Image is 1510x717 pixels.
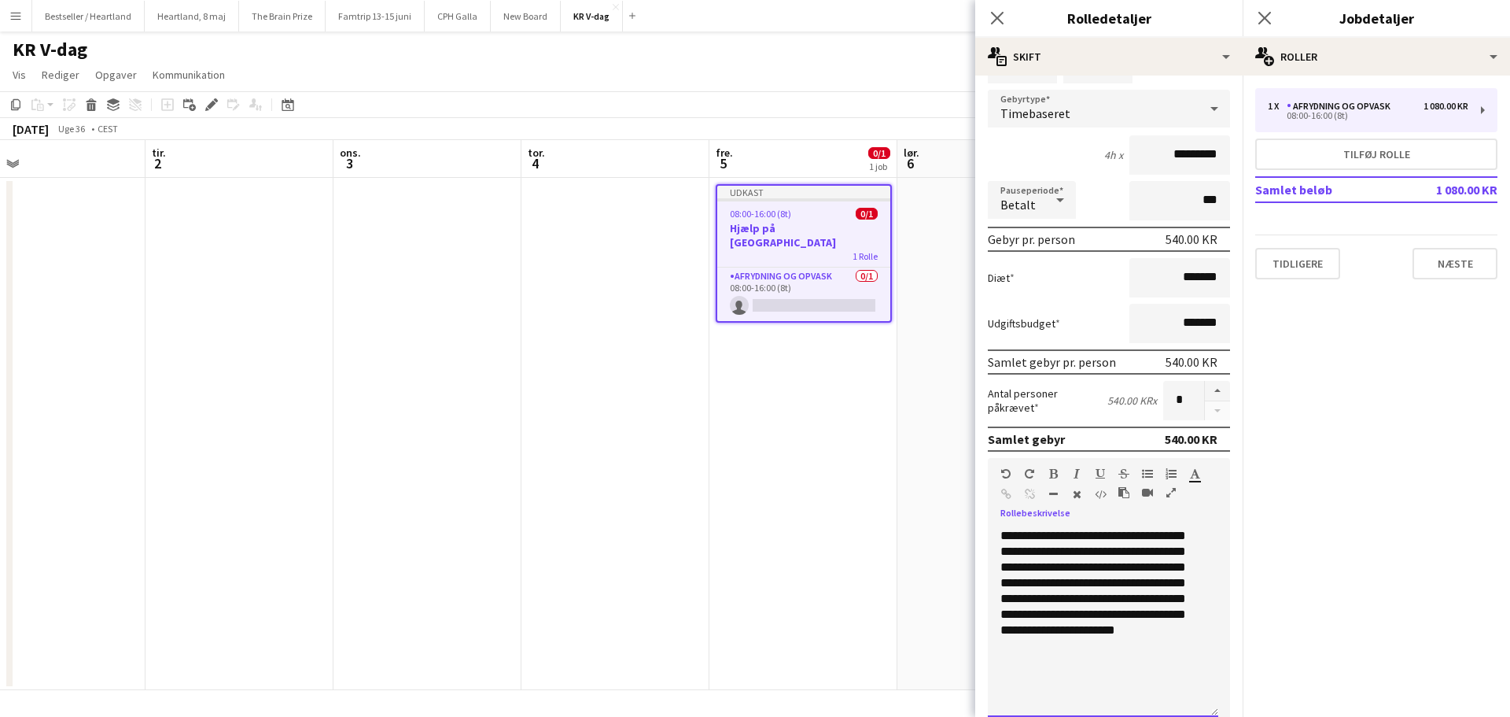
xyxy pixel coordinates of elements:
button: Tilføj rolle [1255,139,1497,170]
button: KR V-dag [561,1,623,31]
button: The Brain Prize [239,1,326,31]
label: Udgiftsbudget [988,316,1060,331]
a: Opgaver [89,65,143,85]
div: 540.00 KR [1166,354,1217,370]
div: 540.00 KR [1166,231,1217,247]
span: Vis [13,68,26,82]
button: Tekstfarve [1189,468,1200,480]
div: Skift [975,38,1243,76]
button: Gentag [1024,468,1035,480]
button: Ryd formatering [1071,488,1082,501]
div: CEST [98,123,118,135]
span: lør. [904,146,919,160]
app-card-role: Afrydning og opvask0/108:00-16:00 (8t) [717,268,890,321]
button: Famtrip 13-15 juni [326,1,425,31]
div: Afrydning og opvask [1287,101,1397,112]
button: Næste [1412,248,1497,279]
button: Heartland, 8 maj [145,1,239,31]
div: Roller [1243,38,1510,76]
div: 1 job [869,161,889,172]
label: Antal personer påkrævet [988,386,1107,415]
span: 5 [713,154,733,172]
button: Bestseller / Heartland [32,1,145,31]
div: [DATE] [13,121,49,137]
span: Uge 36 [52,123,91,135]
div: 1 080.00 KR [1423,101,1468,112]
span: tor. [528,146,545,160]
td: Samlet beløb [1255,177,1407,202]
h3: Jobdetaljer [1243,8,1510,28]
span: fre. [716,146,733,160]
button: HTML-kode [1095,488,1106,501]
div: Udkast [717,186,890,198]
button: New Board [491,1,561,31]
td: 1 080.00 KR [1407,177,1498,202]
a: Vis [6,65,32,85]
button: Fed [1048,468,1059,480]
span: 6 [901,154,919,172]
span: 08:00-16:00 (8t) [730,208,791,220]
h3: Rolledetaljer [975,8,1243,28]
div: Samlet gebyr [988,431,1065,447]
button: CPH Galla [425,1,491,31]
h3: Hjælp på [GEOGRAPHIC_DATA] [717,221,890,249]
button: Fortryd [1000,468,1011,480]
app-job-card: Udkast08:00-16:00 (8t)0/1Hjælp på [GEOGRAPHIC_DATA]1 RolleAfrydning og opvask0/108:00-16:00 (8t) [716,184,892,323]
button: Tidligere [1255,248,1340,279]
button: Gennemstreget [1118,468,1129,480]
span: 4 [525,154,545,172]
span: 1 Rolle [853,250,878,262]
div: 540.00 KR [1165,431,1217,447]
button: Uordnet liste [1142,468,1153,480]
span: Kommunikation [153,68,225,82]
span: Betalt [1000,197,1036,213]
a: Rediger [35,65,86,85]
div: 1 x [1268,101,1287,112]
span: tir. [152,146,166,160]
button: Fuld skærm [1166,486,1177,499]
span: Timebaseret [1000,105,1070,121]
div: Gebyr pr. person [988,231,1075,247]
span: 0/1 [856,208,878,220]
div: 540.00 KR x [1107,394,1157,408]
button: Understregning [1095,468,1106,480]
span: Opgaver [95,68,137,82]
span: Rediger [42,68,79,82]
h1: KR V-dag [13,38,87,61]
div: Samlet gebyr pr. person [988,354,1116,370]
a: Kommunikation [146,65,231,85]
span: 2 [149,154,166,172]
button: Sæt ind som almindelig tekst [1118,486,1129,499]
span: 0/1 [868,147,890,159]
div: 4h x [1104,148,1123,162]
button: Forøg [1205,381,1230,401]
button: Kursiv [1071,468,1082,480]
button: Ordnet liste [1166,468,1177,480]
span: ons. [340,146,361,160]
span: 3 [337,154,361,172]
button: Vandret linje [1048,488,1059,501]
button: Indsæt video [1142,486,1153,499]
div: 08:00-16:00 (8t) [1268,112,1468,120]
label: Diæt [988,271,1015,285]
